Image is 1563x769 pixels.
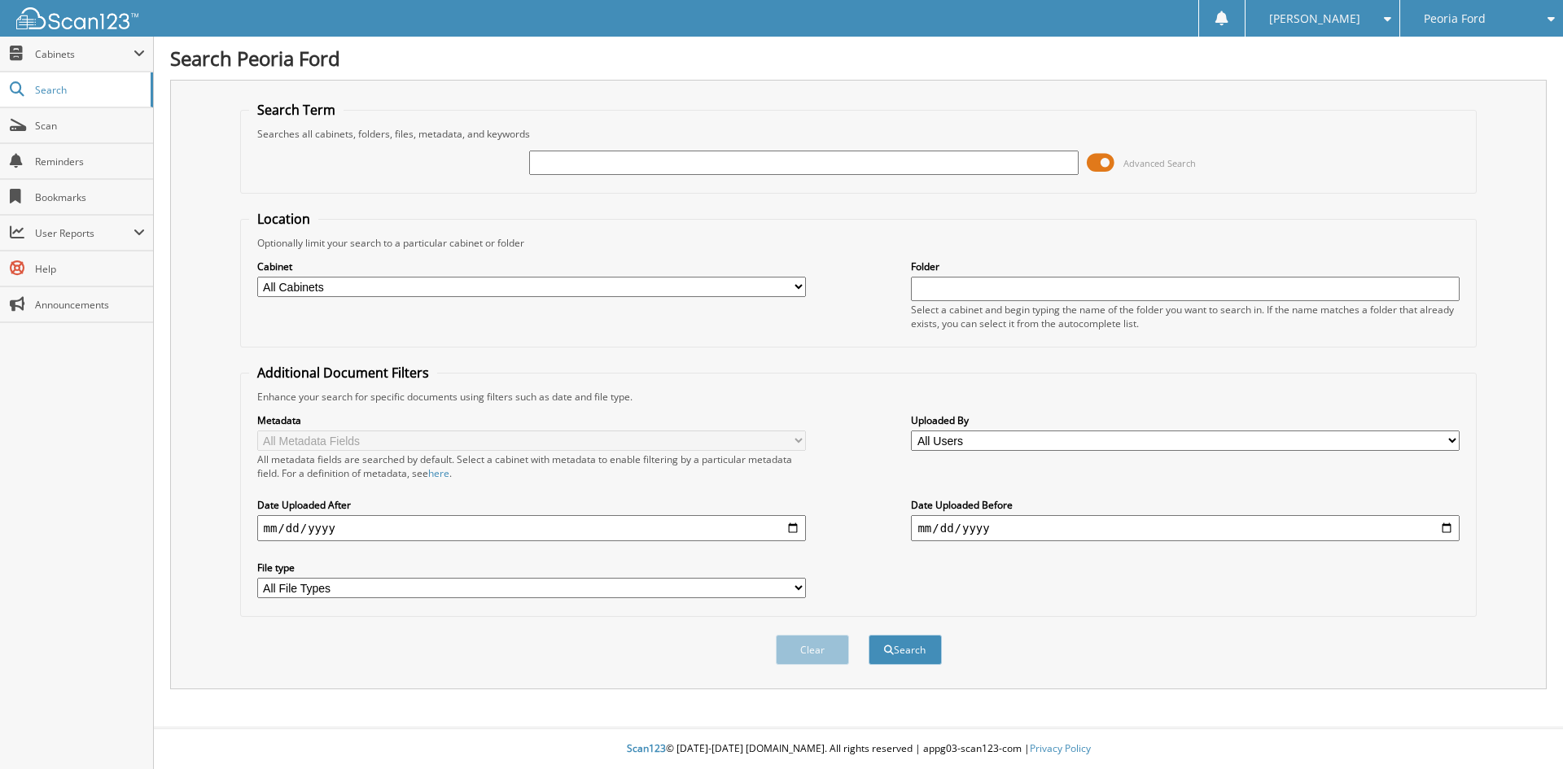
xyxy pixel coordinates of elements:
div: Optionally limit your search to a particular cabinet or folder [249,236,1469,250]
span: Announcements [35,298,145,312]
span: Scan123 [627,741,666,755]
span: User Reports [35,226,134,240]
input: start [257,515,806,541]
label: Date Uploaded Before [911,498,1460,512]
label: Folder [911,260,1460,273]
span: Bookmarks [35,190,145,204]
a: Privacy Policy [1030,741,1091,755]
img: scan123-logo-white.svg [16,7,138,29]
div: Enhance your search for specific documents using filters such as date and file type. [249,390,1469,404]
span: Search [35,83,142,97]
label: Uploaded By [911,413,1460,427]
div: © [DATE]-[DATE] [DOMAIN_NAME]. All rights reserved | appg03-scan123-com | [154,729,1563,769]
label: Date Uploaded After [257,498,806,512]
div: All metadata fields are searched by default. Select a cabinet with metadata to enable filtering b... [257,452,806,480]
legend: Location [249,210,318,228]
label: File type [257,561,806,575]
span: Peoria Ford [1424,14,1486,24]
h1: Search Peoria Ford [170,45,1547,72]
label: Metadata [257,413,806,427]
a: here [428,466,449,480]
span: Cabinets [35,47,134,61]
input: end [911,515,1460,541]
div: Searches all cabinets, folders, files, metadata, and keywords [249,127,1469,141]
button: Search [869,635,942,665]
button: Clear [776,635,849,665]
span: Scan [35,119,145,133]
iframe: Chat Widget [1482,691,1563,769]
span: Help [35,262,145,276]
span: [PERSON_NAME] [1269,14,1360,24]
span: Advanced Search [1123,157,1196,169]
div: Select a cabinet and begin typing the name of the folder you want to search in. If the name match... [911,303,1460,330]
legend: Additional Document Filters [249,364,437,382]
label: Cabinet [257,260,806,273]
legend: Search Term [249,101,344,119]
span: Reminders [35,155,145,168]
